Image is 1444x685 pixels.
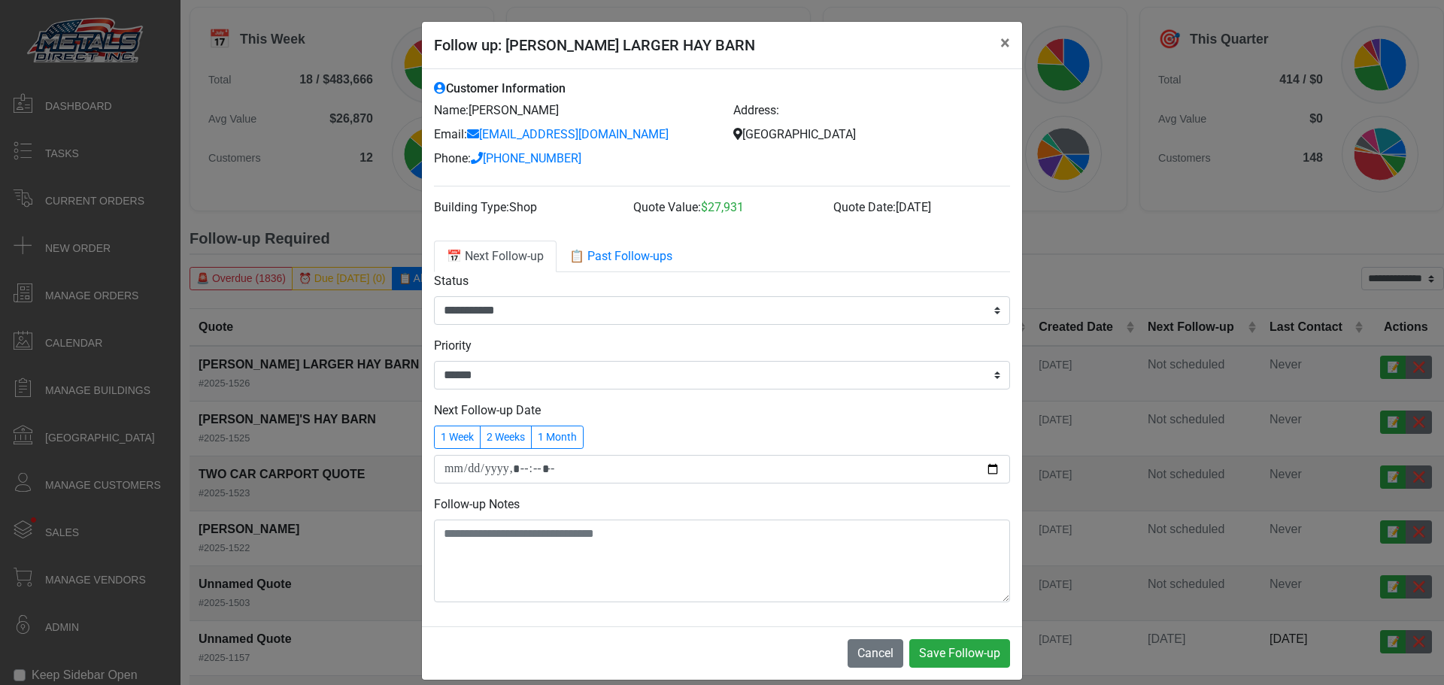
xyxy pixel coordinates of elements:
button: 1 Week [434,426,481,449]
button: 1 Month [531,426,584,449]
a: 📋 Past Follow-ups [557,241,685,272]
label: Building Type: [434,199,509,217]
span: Shop [509,200,537,214]
button: 2 Weeks [480,426,532,449]
h5: Follow up: [PERSON_NAME] LARGER HAY BARN [434,34,755,56]
a: 📅 Next Follow-up [434,241,557,272]
span: $27,931 [701,200,744,214]
label: Next Follow-up Date [434,402,541,420]
label: Priority [434,337,472,355]
label: Quote Date: [833,199,896,217]
span: [DATE] [896,200,931,214]
span: Save Follow-up [919,646,1000,660]
label: Name: [434,102,469,120]
button: Save Follow-up [909,639,1010,668]
button: Cancel [848,639,903,668]
label: Follow-up Notes [434,496,520,514]
label: Email: [434,126,467,144]
label: Quote Value: [633,199,701,217]
a: [EMAIL_ADDRESS][DOMAIN_NAME] [467,127,669,141]
label: Address: [733,102,779,120]
span: [GEOGRAPHIC_DATA] [742,127,856,141]
a: [PHONE_NUMBER] [471,151,581,165]
label: Phone: [434,150,471,168]
button: Close [988,22,1022,64]
label: Status [434,272,469,290]
span: [PERSON_NAME] [469,103,559,117]
h6: Customer Information [434,81,1010,95]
